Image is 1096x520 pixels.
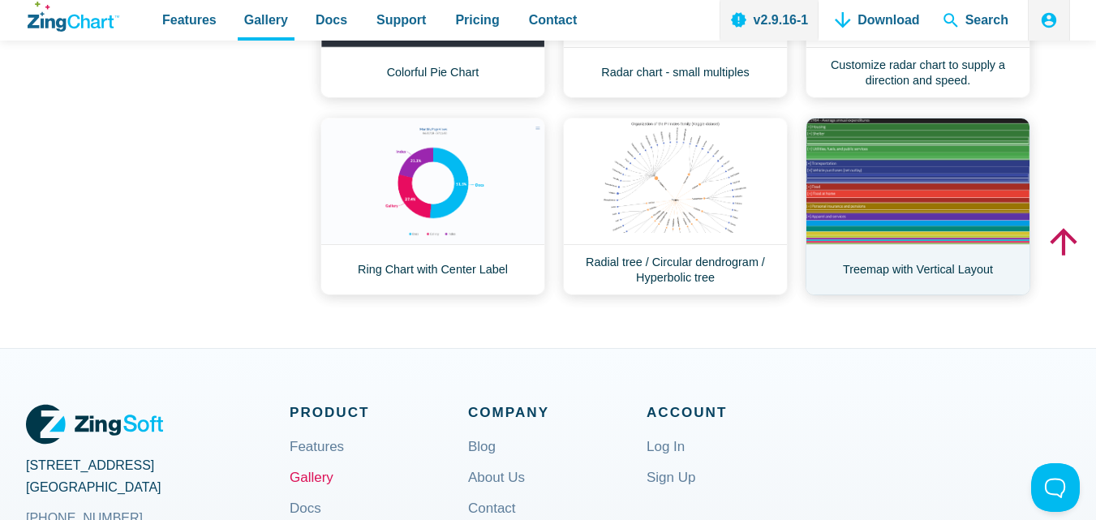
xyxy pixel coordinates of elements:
[529,9,578,31] span: Contact
[162,9,217,31] span: Features
[290,471,333,510] a: Gallery
[26,401,163,448] a: ZingSoft Logo. Click to visit the ZingSoft site (external).
[468,401,647,424] span: Company
[806,118,1030,295] a: Treemap with Vertical Layout
[1031,463,1080,512] iframe: Toggle Customer Support
[376,9,426,31] span: Support
[320,118,545,295] a: Ring Chart with Center Label
[290,440,344,479] a: Features
[647,471,695,510] a: Sign Up
[455,9,499,31] span: Pricing
[28,2,119,32] a: ZingChart Logo. Click to return to the homepage
[647,401,825,424] span: Account
[468,440,496,479] a: Blog
[647,440,685,479] a: Log In
[468,471,525,510] a: About Us
[290,401,468,424] span: Product
[563,118,788,295] a: Radial tree / Circular dendrogram / Hyperbolic tree
[316,9,347,31] span: Docs
[244,9,288,31] span: Gallery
